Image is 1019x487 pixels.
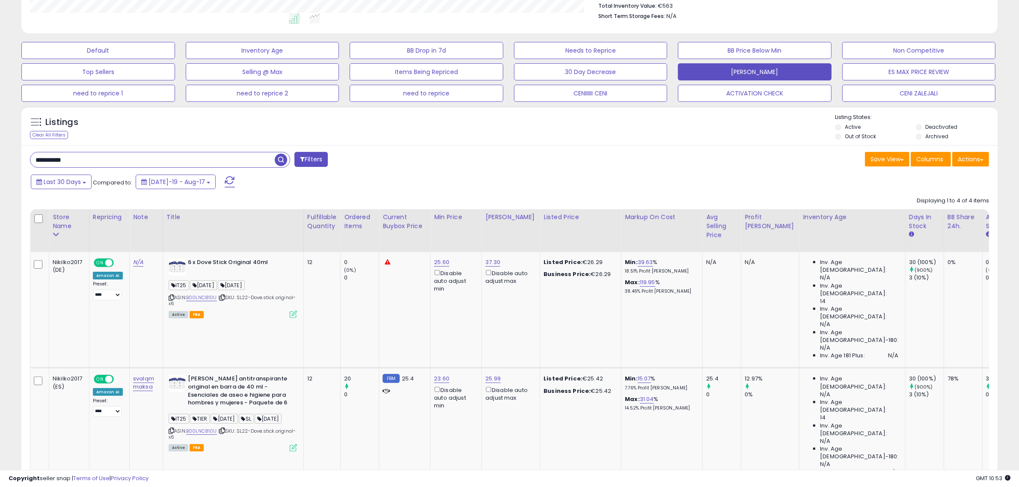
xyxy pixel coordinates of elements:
span: ON [95,376,105,383]
b: 6 x Dove Stick Original 40ml [188,258,292,269]
a: svalqm maksa [133,374,154,391]
button: need to reprice 1 [21,85,175,102]
button: need to reprice [350,85,503,102]
button: Columns [911,152,951,166]
div: % [625,258,696,274]
span: [DATE] [211,414,238,424]
div: Disable auto adjust min [434,268,475,293]
span: 2025-09-17 10:53 GMT [976,474,1010,482]
p: 14.52% Profit [PERSON_NAME] [625,405,696,411]
span: Inv. Age [DEMOGRAPHIC_DATA]-180: [820,329,898,344]
button: Actions [952,152,989,166]
span: Inv. Age [DEMOGRAPHIC_DATA]: [820,375,898,390]
a: Privacy Policy [111,474,149,482]
b: Business Price: [544,387,591,395]
b: Max: [625,395,640,403]
a: 25.99 [485,374,501,383]
span: FBA [190,311,204,318]
div: €25.42 [544,387,615,395]
button: CENIIIIII CENI [514,85,668,102]
a: 119.95 [640,278,655,287]
div: N/A [745,258,793,266]
div: Title [166,213,300,222]
a: B00LNC810U [186,294,217,301]
button: [PERSON_NAME] [678,63,832,80]
div: Fulfillable Quantity [307,213,337,231]
span: SL [239,414,254,424]
span: OFF [112,259,126,267]
span: N/A [820,391,830,398]
b: Max: [625,278,640,286]
div: 0 [344,258,379,266]
b: Listed Price: [544,258,582,266]
span: Inv. Age [DEMOGRAPHIC_DATA]: [820,305,898,321]
b: Short Term Storage Fees: [598,12,665,20]
b: Business Price: [544,270,591,278]
div: Min Price [434,213,478,222]
div: 30 (100%) [909,375,944,383]
button: BB Drop in 7d [350,42,503,59]
div: Listed Price [544,213,618,222]
p: 7.76% Profit [PERSON_NAME] [625,385,696,391]
a: 15.07 [638,374,651,383]
strong: Copyright [9,474,40,482]
p: 18.51% Profit [PERSON_NAME] [625,268,696,274]
div: Store Name [53,213,86,231]
th: The percentage added to the cost of goods (COGS) that forms the calculator for Min & Max prices. [621,209,703,252]
img: 41+F16iWTLL._SL40_.jpg [169,258,186,276]
span: Last 30 Days [44,178,81,186]
div: Ordered Items [344,213,375,231]
button: BB Price Below Min [678,42,832,59]
button: Last 30 Days [31,175,92,189]
div: N/A [706,258,734,266]
div: 0% [948,258,976,266]
span: Columns [916,155,943,163]
button: Inventory Age [186,42,339,59]
div: Nikilko2017 (DE) [53,258,83,274]
div: 78% [948,375,976,383]
span: OFF [112,376,126,383]
button: Non Competitive [842,42,996,59]
span: All listings currently available for purchase on Amazon [169,311,188,318]
div: Disable auto adjust max [485,268,533,285]
div: Days In Stock [909,213,940,231]
button: ACTIVATION CHECK [678,85,832,102]
span: [DATE]-19 - Aug-17 [149,178,205,186]
button: Save View [865,152,909,166]
div: ASIN: [169,375,297,450]
small: (900%) [915,383,933,390]
button: Filters [294,152,328,167]
span: 14 [820,414,826,422]
div: 0 [344,391,379,398]
div: Markup on Cost [625,213,699,222]
b: Listed Price: [544,374,582,383]
div: Disable auto adjust max [485,385,533,402]
span: Inv. Age [DEMOGRAPHIC_DATA]-180: [820,445,898,460]
div: Avg BB Share [986,213,1017,231]
button: Default [21,42,175,59]
div: Displaying 1 to 4 of 4 items [917,197,989,205]
div: Amazon AI [93,272,123,279]
div: €26.29 [544,270,615,278]
span: [DATE] [218,280,245,290]
button: ES MAX PRICE REVIEW [842,63,996,80]
a: B00LNC810U [186,428,217,435]
span: | SKU: SL22-Dove.stick.original-x6 [169,294,296,307]
small: Avg BB Share. [986,231,991,238]
img: 41+F16iWTLL._SL40_.jpg [169,375,186,392]
span: N/A [820,344,830,352]
span: ON [95,259,105,267]
div: 0 [706,391,741,398]
p: 38.46% Profit [PERSON_NAME] [625,288,696,294]
span: | SKU: SL22-Dove.stick.original-x6 [169,428,296,440]
button: 30 Day Decrease [514,63,668,80]
div: % [625,375,696,391]
div: Nikilko2017 (ES) [53,375,83,390]
div: Clear All Filters [30,131,68,139]
label: Out of Stock [845,133,876,140]
span: TIER [190,414,210,424]
span: N/A [820,274,830,282]
span: 25.4 [402,374,414,383]
div: Note [133,213,159,222]
div: ASIN: [169,258,297,317]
